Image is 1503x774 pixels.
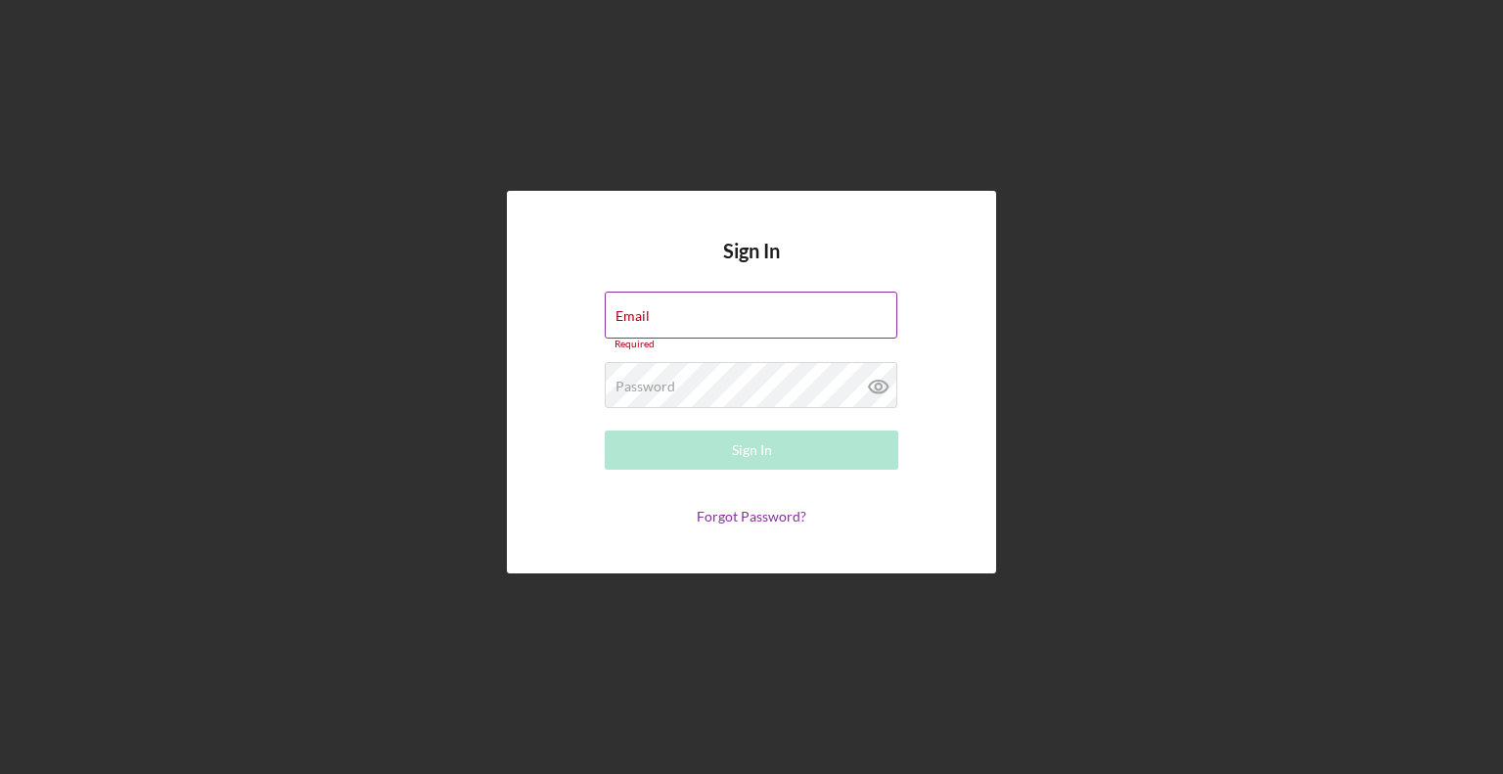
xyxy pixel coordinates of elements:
h4: Sign In [723,240,780,292]
label: Email [615,308,650,324]
label: Password [615,379,675,394]
div: Required [605,339,898,350]
a: Forgot Password? [697,508,806,524]
button: Sign In [605,431,898,470]
div: Sign In [732,431,772,470]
